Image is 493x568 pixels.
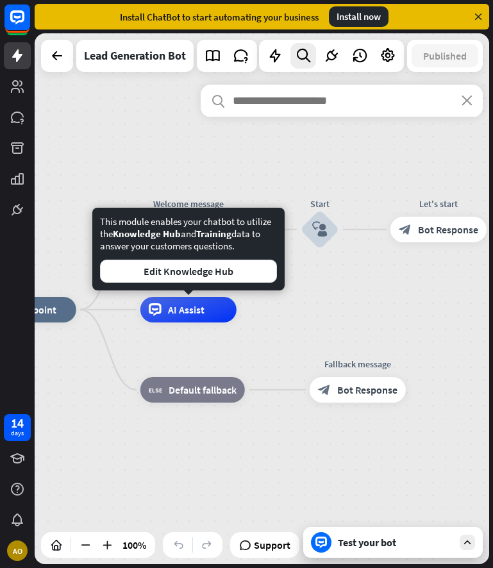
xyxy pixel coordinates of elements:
i: close [462,96,472,106]
button: Published [412,44,478,67]
span: Start point [8,303,56,316]
span: Training [196,228,231,240]
div: Install now [329,6,389,27]
div: 100% [119,535,150,555]
i: search [211,94,226,108]
i: block_fallback [149,383,162,396]
div: AO [7,540,28,561]
button: Open LiveChat chat widget [10,5,49,44]
a: 14 days [4,414,31,441]
span: Knowledge Hub [113,228,181,240]
div: 14 [11,417,24,429]
div: days [11,429,24,438]
span: Default fallback [169,383,237,396]
div: This module enables your chatbot to utilize the and data to answer your customers questions. [100,215,277,283]
span: AI Assist [168,303,205,316]
button: Edit Knowledge Hub [100,260,277,283]
div: Welcome message [131,197,246,210]
div: Install ChatBot to start automating your business [120,11,319,23]
div: Lead Generation Bot [84,40,186,72]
